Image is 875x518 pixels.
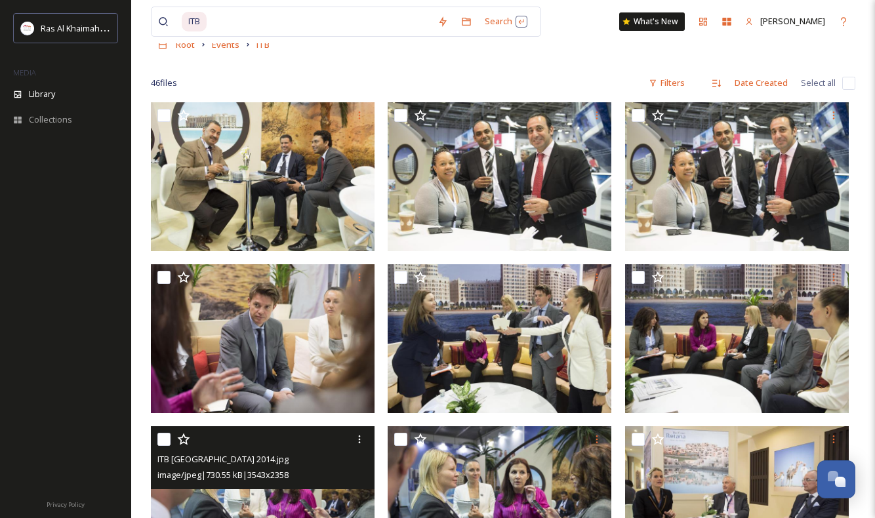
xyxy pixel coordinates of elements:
[256,39,270,50] span: ITB
[47,496,85,511] a: Privacy Policy
[625,102,849,251] img: ITB Berlin 2014.jpg
[760,15,825,27] span: [PERSON_NAME]
[388,264,611,413] img: ITB Berlin 2014.jpg
[642,70,691,96] div: Filters
[801,77,836,89] span: Select all
[29,88,55,100] span: Library
[21,22,34,35] img: Logo_RAKTDA_RGB-01.png
[176,37,195,52] a: Root
[151,77,177,89] span: 46 file s
[388,102,611,251] img: ITB Berlin 2014.jpg
[41,22,226,34] span: Ras Al Khaimah Tourism Development Authority
[176,39,195,50] span: Root
[817,460,855,498] button: Open Chat
[478,9,534,34] div: Search
[619,12,685,31] a: What's New
[212,37,239,52] a: Events
[13,68,36,77] span: MEDIA
[157,453,289,465] span: ITB [GEOGRAPHIC_DATA] 2014.jpg
[739,9,832,34] a: [PERSON_NAME]
[256,37,270,52] a: ITB
[625,264,849,413] img: ITB Berlin 2014.jpg
[29,113,72,126] span: Collections
[212,39,239,50] span: Events
[151,264,375,413] img: ITB Berlin 2014.jpg
[157,469,289,481] span: image/jpeg | 730.55 kB | 3543 x 2358
[151,102,375,251] img: ITB Berlin 2014.jpg
[182,12,207,31] span: ITB
[47,500,85,509] span: Privacy Policy
[728,70,794,96] div: Date Created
